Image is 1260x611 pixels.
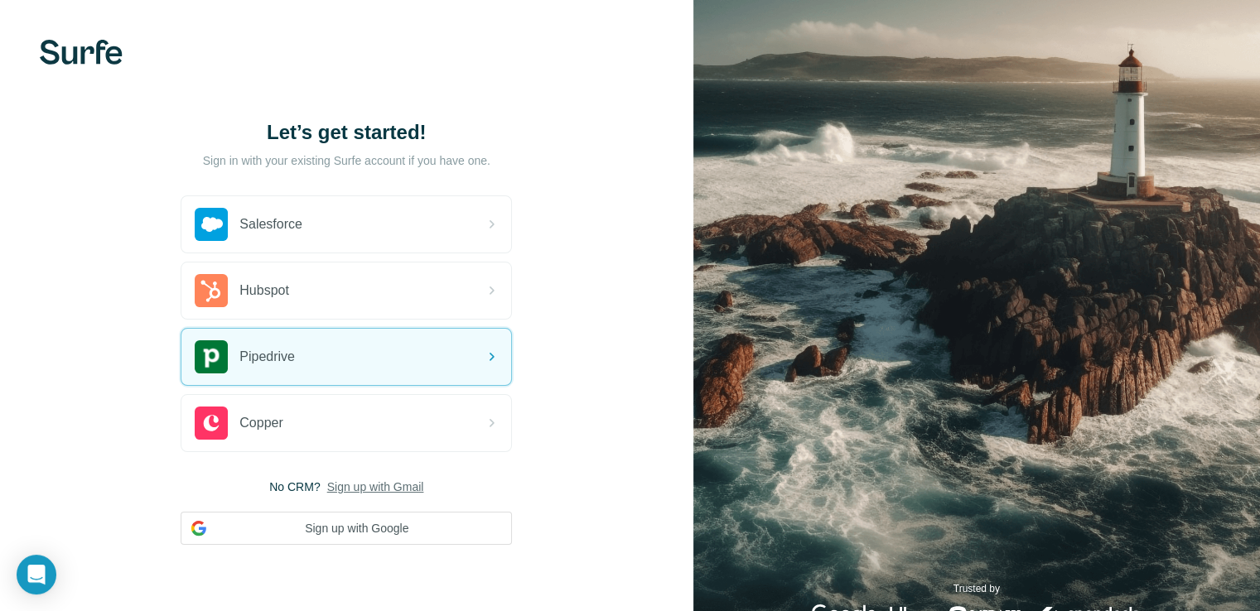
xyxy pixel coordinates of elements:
span: Copper [239,413,282,433]
img: salesforce's logo [195,208,228,241]
img: pipedrive's logo [195,340,228,373]
div: Open Intercom Messenger [17,555,56,594]
img: hubspot's logo [195,274,228,307]
img: copper's logo [195,407,228,440]
span: Hubspot [239,281,289,301]
p: Sign in with your existing Surfe account if you have one. [203,152,490,169]
span: Salesforce [239,214,302,234]
span: Pipedrive [239,347,295,367]
p: Trusted by [953,581,1000,596]
span: No CRM? [269,479,320,495]
button: Sign up with Google [181,512,512,545]
img: Surfe's logo [40,40,123,65]
button: Sign up with Gmail [327,479,424,495]
h1: Let’s get started! [181,119,512,146]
